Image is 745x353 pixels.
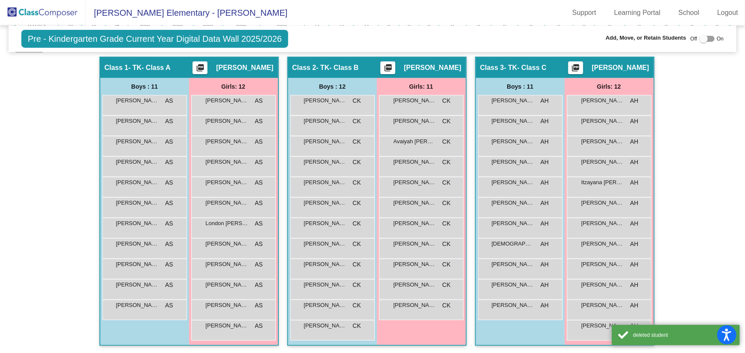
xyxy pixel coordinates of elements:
[581,321,624,330] span: [PERSON_NAME]
[566,6,603,20] a: Support
[206,199,248,207] span: [PERSON_NAME]
[206,158,248,166] span: [PERSON_NAME]
[606,34,687,42] span: Add, Move, or Retain Students
[442,240,450,249] span: CK
[581,158,624,166] span: [PERSON_NAME]
[304,117,347,125] span: [PERSON_NAME]
[206,219,248,228] span: London [PERSON_NAME]
[540,137,549,146] span: AH
[565,78,654,95] div: Girls: 12
[206,301,248,310] span: [PERSON_NAME]-Uti
[630,219,638,228] span: AH
[581,117,624,125] span: [PERSON_NAME]
[216,64,273,72] span: [PERSON_NAME]
[255,321,263,330] span: AS
[492,219,535,228] span: [PERSON_NAME]
[255,117,263,126] span: AS
[630,96,638,105] span: AH
[540,199,549,208] span: AH
[571,64,581,75] mat-icon: picture_as_pdf
[380,61,395,74] button: Print Students Details
[129,64,171,72] span: - TK- Class A
[394,301,436,310] span: [PERSON_NAME]
[165,240,173,249] span: AS
[304,137,347,146] span: [PERSON_NAME]
[608,6,668,20] a: Learning Portal
[630,117,638,126] span: AH
[316,64,359,72] span: - TK- Class B
[353,117,361,126] span: CK
[492,281,535,289] span: [PERSON_NAME]
[630,158,638,167] span: AH
[540,260,549,269] span: AH
[540,281,549,289] span: AH
[255,178,263,187] span: AS
[442,301,450,310] span: CK
[353,137,361,146] span: CK
[581,260,624,269] span: [PERSON_NAME]
[394,219,436,228] span: [PERSON_NAME]
[394,281,436,289] span: [PERSON_NAME]
[288,78,377,95] div: Boys : 12
[304,281,347,289] span: [PERSON_NAME] [PERSON_NAME]
[394,260,436,269] span: [PERSON_NAME]
[116,178,159,187] span: [PERSON_NAME]
[581,240,624,248] span: [PERSON_NAME] De La [PERSON_NAME]
[255,158,263,167] span: AS
[255,240,263,249] span: AS
[568,61,583,74] button: Print Students Details
[710,6,745,20] a: Logout
[165,158,173,167] span: AS
[540,158,549,167] span: AH
[540,240,549,249] span: AH
[476,78,565,95] div: Boys : 11
[630,301,638,310] span: AH
[304,178,347,187] span: [PERSON_NAME]
[165,260,173,269] span: AS
[581,301,624,310] span: [PERSON_NAME]
[304,219,347,228] span: [PERSON_NAME]
[255,281,263,289] span: AS
[195,64,205,75] mat-icon: picture_as_pdf
[394,199,436,207] span: [PERSON_NAME]
[353,321,361,330] span: CK
[189,78,278,95] div: Girls: 12
[165,117,173,126] span: AS
[581,199,624,207] span: [PERSON_NAME]
[492,158,535,166] span: [PERSON_NAME]
[165,301,173,310] span: AS
[442,178,450,187] span: CK
[394,178,436,187] span: [PERSON_NAME]
[630,260,638,269] span: AH
[206,321,248,330] span: [PERSON_NAME]
[116,301,159,310] span: [PERSON_NAME]
[492,117,535,125] span: [PERSON_NAME]
[540,117,549,126] span: AH
[21,30,288,48] span: Pre - Kindergarten Grade Current Year Digital Data Wall 2025/2026
[394,96,436,105] span: [PERSON_NAME]
[394,137,436,146] span: Avaiyah [PERSON_NAME]
[116,240,159,248] span: [PERSON_NAME]
[116,137,159,146] span: [PERSON_NAME]
[116,260,159,269] span: [PERSON_NAME]
[630,178,638,187] span: AH
[630,281,638,289] span: AH
[206,117,248,125] span: [PERSON_NAME]
[206,281,248,289] span: [PERSON_NAME] [PERSON_NAME]
[442,281,450,289] span: CK
[442,199,450,208] span: CK
[442,137,450,146] span: CK
[353,240,361,249] span: CK
[116,281,159,289] span: [PERSON_NAME]
[206,178,248,187] span: [PERSON_NAME]
[165,96,173,105] span: AS
[255,96,263,105] span: AS
[383,64,393,75] mat-icon: picture_as_pdf
[255,301,263,310] span: AS
[353,178,361,187] span: CK
[540,96,549,105] span: AH
[404,64,461,72] span: [PERSON_NAME]
[353,281,361,289] span: CK
[165,137,173,146] span: AS
[165,281,173,289] span: AS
